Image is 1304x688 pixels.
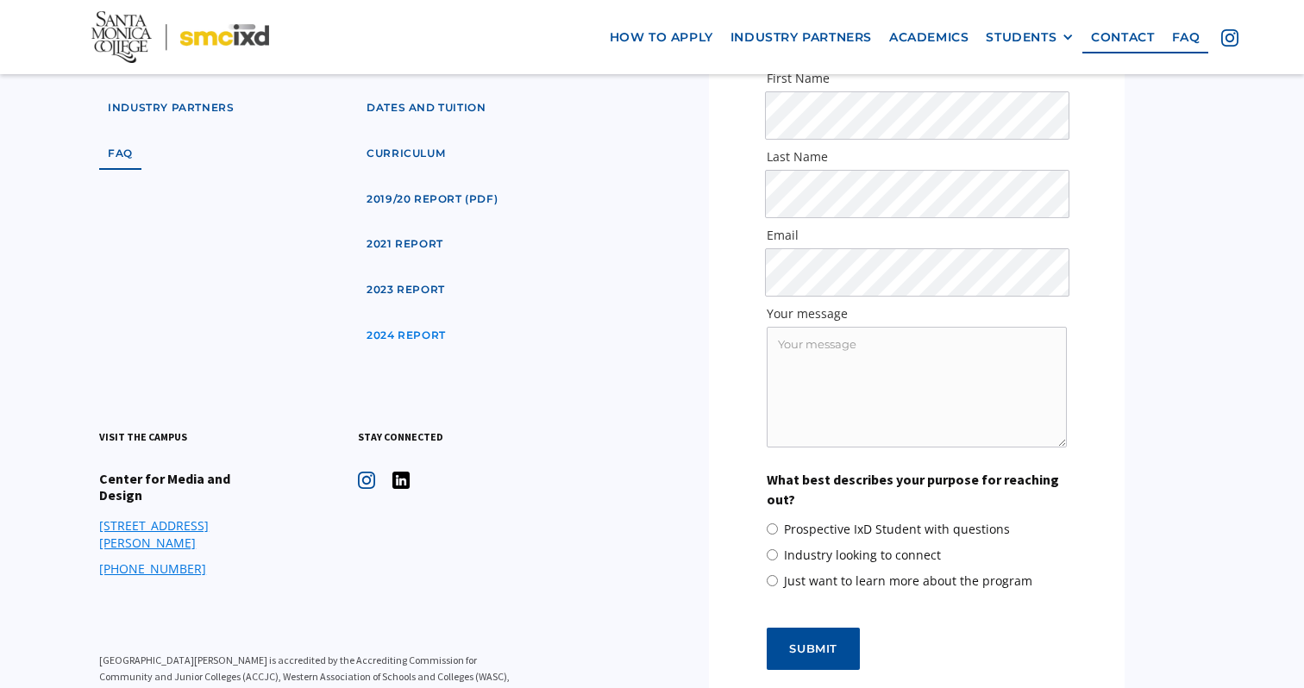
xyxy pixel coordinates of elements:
span: Prospective IxD Student with questions [784,521,1010,538]
a: industry partners [722,22,881,53]
a: Academics [881,22,977,53]
h3: visit the campus [99,428,187,445]
a: curriculum [358,138,454,170]
a: 2019/20 Report (pdf) [358,184,506,216]
h4: Center for Media and Design [99,471,272,503]
input: Just want to learn more about the program [767,575,778,586]
a: dates and tuition [358,92,494,124]
span: Industry looking to connect [784,547,941,564]
label: Your message [767,305,1066,322]
label: First Name [767,70,1066,87]
a: [PHONE_NUMBER] [99,560,206,578]
div: STUDENTS [986,30,1056,45]
label: What best describes your purpose for reaching out? [767,470,1066,509]
input: Prospective IxD Student with questions [767,523,778,535]
a: 2023 Report [358,274,454,306]
img: Santa Monica College - SMC IxD logo [91,11,269,63]
a: 2024 Report [358,320,455,352]
a: faq [1163,22,1209,53]
a: industry partners [99,92,242,124]
a: [STREET_ADDRESS][PERSON_NAME] [99,517,272,552]
a: faq [99,138,141,170]
img: icon - instagram [358,472,375,489]
h3: stay connected [358,428,443,445]
input: Submit [767,628,860,671]
img: icon - instagram [392,472,410,489]
img: icon - instagram [1221,29,1238,47]
label: Last Name [767,148,1066,166]
div: STUDENTS [986,30,1074,45]
label: Email [767,227,1066,244]
a: 2021 Report [358,228,452,260]
a: contact [1082,22,1163,53]
input: Industry looking to connect [767,549,778,560]
span: Just want to learn more about the program [784,572,1032,590]
a: how to apply [601,22,722,53]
